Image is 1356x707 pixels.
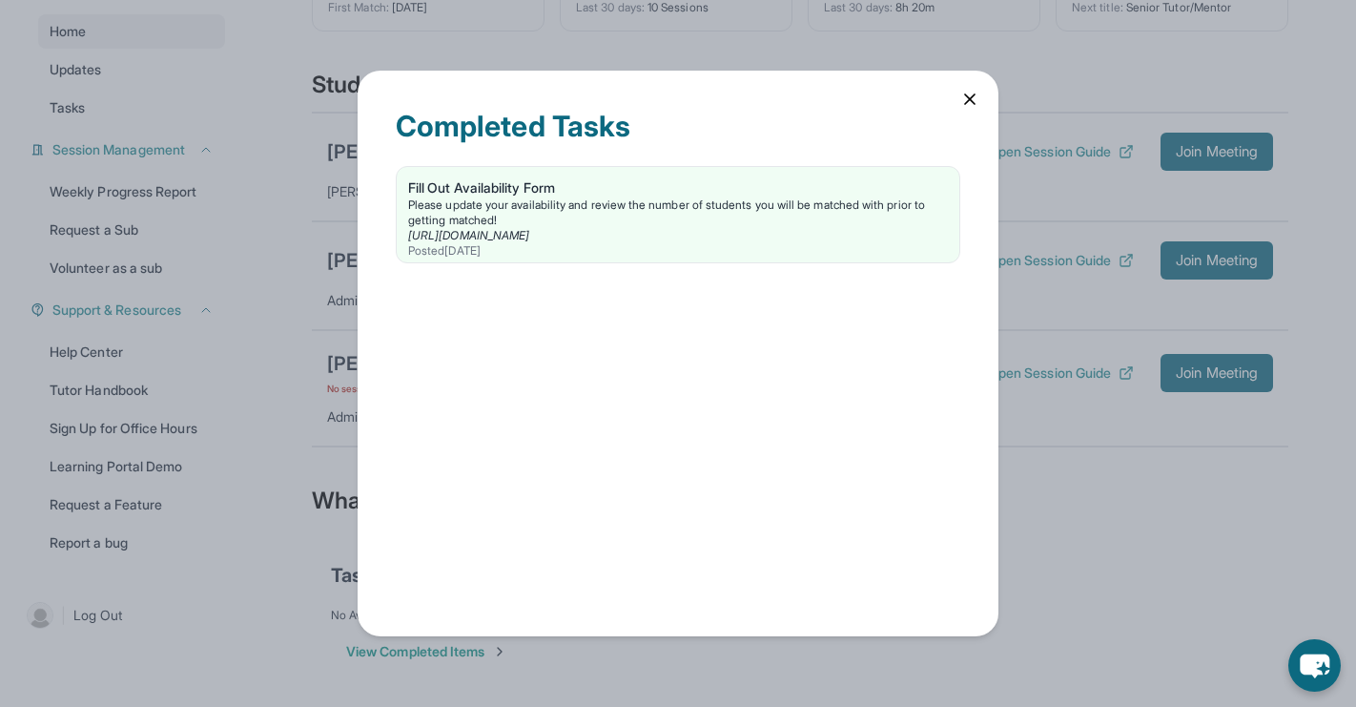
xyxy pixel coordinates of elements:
[1288,639,1341,692] button: chat-button
[408,243,948,259] div: Posted [DATE]
[408,198,948,228] div: Please update your availability and review the number of students you will be matched with prior ...
[408,228,529,242] a: [URL][DOMAIN_NAME]
[397,167,959,262] a: Fill Out Availability FormPlease update your availability and review the number of students you w...
[408,178,948,198] div: Fill Out Availability Form
[396,109,960,166] div: Completed Tasks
